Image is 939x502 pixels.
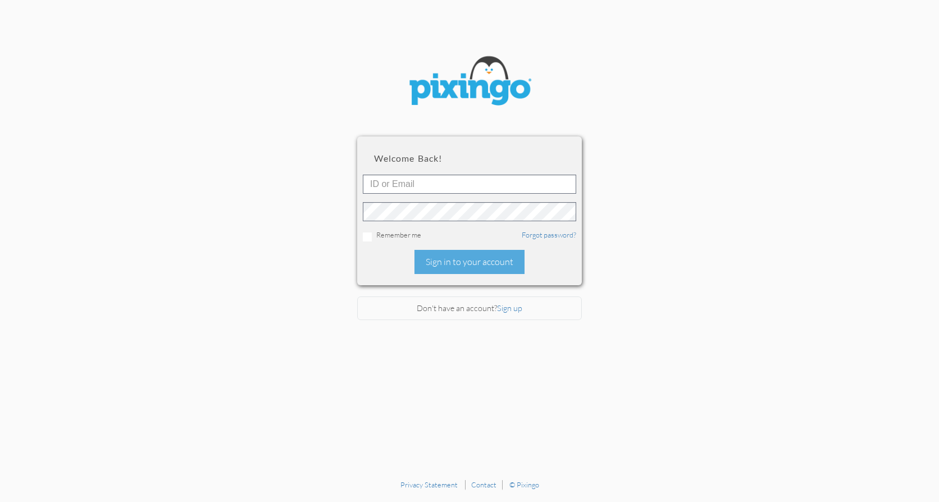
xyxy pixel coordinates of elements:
a: © Pixingo [509,480,539,489]
div: Remember me [363,230,576,241]
div: Don't have an account? [357,296,582,321]
div: Sign in to your account [414,250,525,274]
a: Sign up [497,303,522,313]
img: pixingo logo [402,51,537,114]
input: ID or Email [363,175,576,194]
h2: Welcome back! [374,153,565,163]
a: Privacy Statement [400,480,458,489]
a: Forgot password? [522,230,576,239]
a: Contact [471,480,496,489]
